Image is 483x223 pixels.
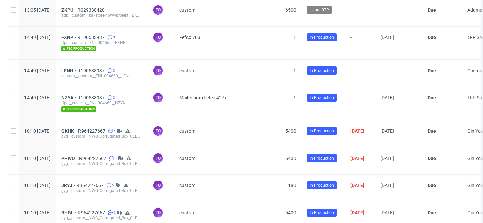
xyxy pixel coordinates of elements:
span: Due [428,155,436,161]
span: In Production [310,210,334,216]
a: 5 [108,155,117,161]
span: [DATE] [350,183,364,188]
span: 10:10 [DATE] [24,210,51,215]
a: QKHK [61,128,78,134]
figcaption: to [153,5,163,15]
a: 5 [106,210,115,215]
span: 5 [112,183,114,188]
span: 180 [288,183,296,188]
a: 3 [106,68,115,73]
span: In Production [310,155,334,161]
span: [DATE] [350,210,364,215]
span: 10:10 [DATE] [24,183,51,188]
span: 10:10 [DATE] [24,155,51,161]
span: - [380,7,417,18]
figcaption: to [153,181,163,190]
span: 5400 [285,210,296,215]
span: custom [179,183,195,188]
span: 10:10 [DATE] [24,128,51,134]
span: [DATE] [380,210,394,215]
span: custom [179,210,195,215]
span: In Production [310,34,334,40]
span: [DATE] [350,155,364,161]
span: 6500 [285,7,296,13]
span: [DATE] [380,155,394,161]
a: LFNH [61,68,77,73]
span: Due [428,7,436,13]
span: - [350,7,370,18]
figcaption: to [153,126,163,136]
a: R029338420 [77,7,106,13]
span: 1 [293,68,296,73]
a: R190583937 [77,68,106,73]
span: 14:49 [DATE] [24,95,51,100]
span: Mailer box (Fefco 427) [179,95,226,100]
span: 1 [293,35,296,40]
span: Due [428,210,436,215]
div: tfpd__custom__FNL-004669__FXNP [61,40,142,45]
span: In Production [310,68,334,74]
a: R190583937 [77,35,106,40]
span: [DATE] [350,128,364,134]
a: PHWO [61,155,79,161]
span: 5 [113,210,115,215]
a: NZYA [61,95,77,100]
span: Due [428,95,436,100]
span: - [350,68,370,79]
span: 1 [293,95,296,100]
span: 14:49 [DATE] [24,35,51,40]
span: fsc production [61,46,96,51]
span: 3 [113,95,115,100]
a: R190583937 [77,95,106,100]
figcaption: to [153,33,163,42]
figcaption: to [153,93,163,102]
span: 3 [113,35,115,40]
figcaption: to [153,208,163,217]
div: gyg__custom__NWG_Corrugated_Box_CLEAR_set_order__BHGL [61,215,142,221]
span: [DATE] [380,128,394,134]
span: custom [179,7,195,13]
span: In Production [310,182,334,188]
span: In Production [310,128,334,134]
a: R964227667 [78,210,106,215]
a: ZKPU [61,7,77,13]
span: 14:49 [DATE] [24,68,51,73]
a: JRYJ [61,183,76,188]
span: Due [428,68,436,73]
span: custom [179,128,195,134]
a: R964227667 [76,183,105,188]
span: - [350,35,370,51]
span: R964227667 [79,155,108,161]
span: Due [428,128,436,134]
a: 5 [107,128,116,134]
a: 3 [106,95,115,100]
figcaption: to [153,153,163,163]
div: gyg__custom__NWG_Corrugated_Box_CLEAR_set_order__JRYJ [61,188,142,193]
a: R964227667 [78,128,107,134]
span: fsc production [61,106,96,112]
span: → pre-DTP [310,7,329,13]
a: FXNP [61,35,77,40]
a: BHGL [61,210,78,215]
span: 3 [113,68,115,73]
span: Due [428,35,436,40]
span: [DATE] [380,35,394,40]
figcaption: to [153,66,163,75]
span: 5400 [285,128,296,134]
div: tfpd__custom__FNL-004669__NZYA [61,100,142,106]
span: In Production [310,95,334,101]
span: - [350,95,370,112]
a: 3 [106,35,115,40]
